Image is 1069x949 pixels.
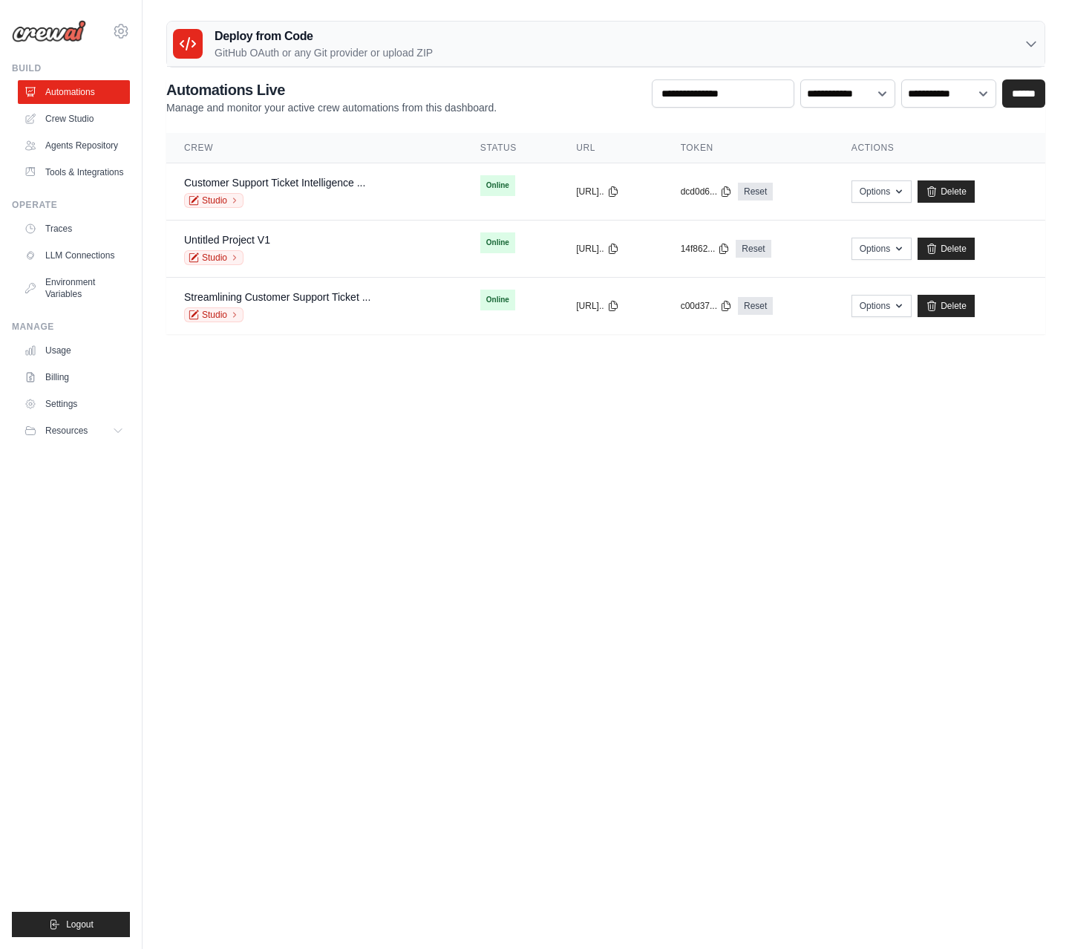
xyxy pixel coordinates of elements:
[18,270,130,306] a: Environment Variables
[918,180,975,203] a: Delete
[12,912,130,937] button: Logout
[18,339,130,362] a: Usage
[480,290,515,310] span: Online
[681,300,732,312] button: c00d37...
[736,240,771,258] a: Reset
[12,321,130,333] div: Manage
[215,45,433,60] p: GitHub OAuth or any Git provider or upload ZIP
[184,177,365,189] a: Customer Support Ticket Intelligence ...
[18,217,130,241] a: Traces
[18,160,130,184] a: Tools & Integrations
[184,291,370,303] a: Streamlining Customer Support Ticket ...
[738,183,773,200] a: Reset
[184,307,243,322] a: Studio
[18,244,130,267] a: LLM Connections
[66,919,94,930] span: Logout
[18,392,130,416] a: Settings
[18,134,130,157] a: Agents Repository
[184,234,270,246] a: Untitled Project V1
[12,20,86,42] img: Logo
[166,79,497,100] h2: Automations Live
[918,238,975,260] a: Delete
[18,419,130,443] button: Resources
[834,133,1045,163] th: Actions
[18,107,130,131] a: Crew Studio
[681,186,732,198] button: dcd0d6...
[738,297,773,315] a: Reset
[215,27,433,45] h3: Deploy from Code
[166,133,462,163] th: Crew
[45,425,88,437] span: Resources
[918,295,975,317] a: Delete
[166,100,497,115] p: Manage and monitor your active crew automations from this dashboard.
[480,175,515,196] span: Online
[12,62,130,74] div: Build
[462,133,558,163] th: Status
[18,365,130,389] a: Billing
[851,238,912,260] button: Options
[681,243,730,255] button: 14f862...
[663,133,834,163] th: Token
[558,133,662,163] th: URL
[184,250,243,265] a: Studio
[12,199,130,211] div: Operate
[851,295,912,317] button: Options
[851,180,912,203] button: Options
[184,193,243,208] a: Studio
[18,80,130,104] a: Automations
[480,232,515,253] span: Online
